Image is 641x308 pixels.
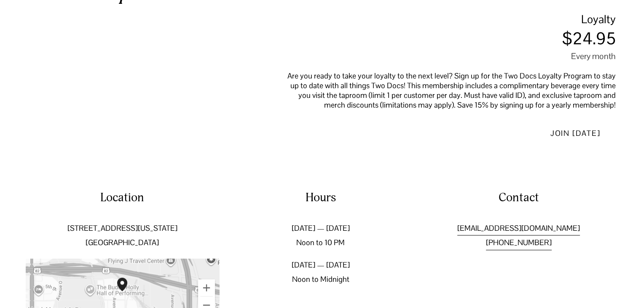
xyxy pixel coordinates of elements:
[224,221,417,250] p: [DATE] — [DATE] Noon to 10 PM
[224,189,417,206] h4: Hours
[198,279,215,296] button: Zoom in
[26,189,219,206] h4: Location
[550,128,601,138] div: Join [DATE]
[117,278,137,305] div: Two Docs Brewing Co. 502 Texas Avenue Lubbock, TX, 79401, United States
[422,189,615,206] h4: Contact
[535,119,616,147] button: Join [DATE]
[277,31,615,46] div: $24.95
[277,51,615,62] div: Every month
[224,258,417,286] p: [DATE] — [DATE] Noon to Midnight
[26,221,219,250] p: [STREET_ADDRESS][US_STATE] [GEOGRAPHIC_DATA]
[457,221,580,235] a: [EMAIL_ADDRESS][DOMAIN_NAME]
[277,12,615,27] div: Loyalty
[486,235,552,250] a: [PHONE_NUMBER]
[277,71,615,110] p: Are you ready to take your loyalty to the next level? Sign up for the Two Docs Loyalty Program to...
